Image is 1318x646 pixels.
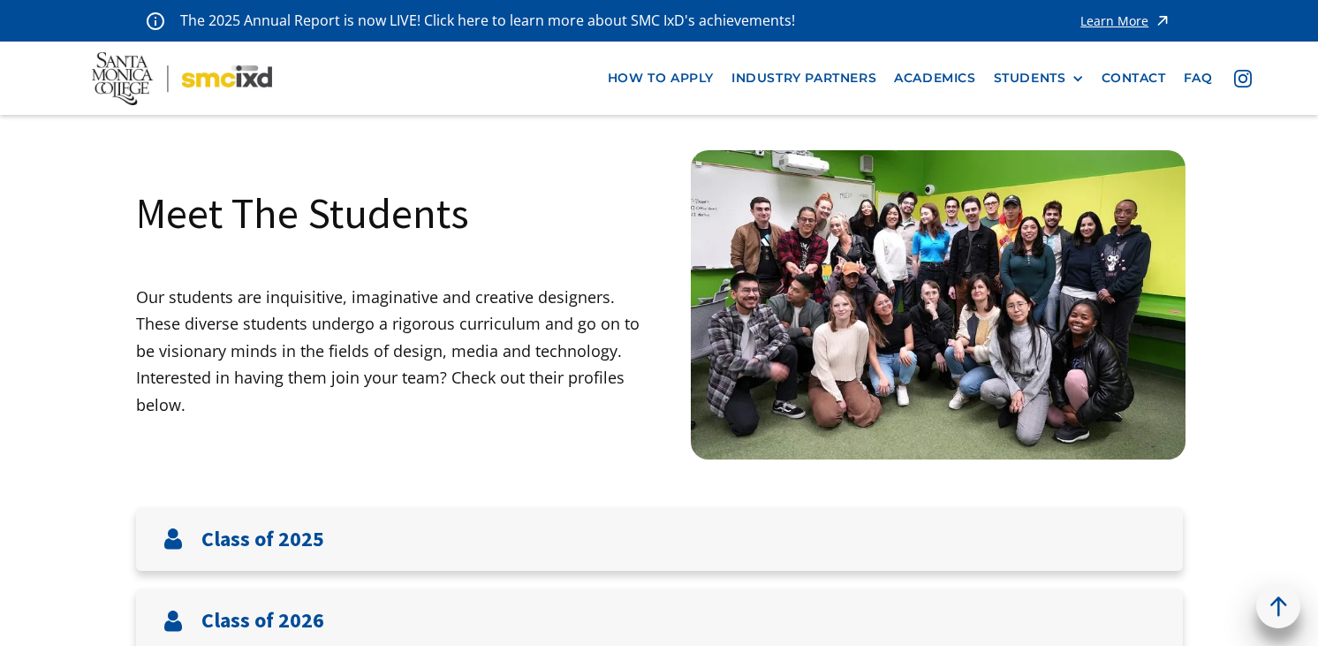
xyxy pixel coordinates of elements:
[691,150,1185,459] img: Santa Monica College IxD Students engaging with industry
[1256,584,1300,628] a: back to top
[201,527,324,552] h3: Class of 2025
[136,186,469,240] h1: Meet The Students
[1175,62,1222,95] a: faq
[180,9,797,33] p: The 2025 Annual Report is now LIVE! Click here to learn more about SMC IxD's achievements!
[1080,9,1171,33] a: Learn More
[1154,9,1171,33] img: icon - arrow - alert
[201,608,324,634] h3: Class of 2026
[723,62,885,95] a: industry partners
[1234,70,1252,87] img: icon - instagram
[163,611,184,632] img: User icon
[92,52,272,105] img: Santa Monica College - SMC IxD logo
[1080,15,1148,27] div: Learn More
[136,284,660,419] p: Our students are inquisitive, imaginative and creative designers. These diverse students undergo ...
[599,62,723,95] a: how to apply
[994,71,1084,86] div: STUDENTS
[885,62,984,95] a: Academics
[994,71,1066,86] div: STUDENTS
[1093,62,1175,95] a: contact
[147,11,164,30] img: icon - information - alert
[163,528,184,550] img: User icon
